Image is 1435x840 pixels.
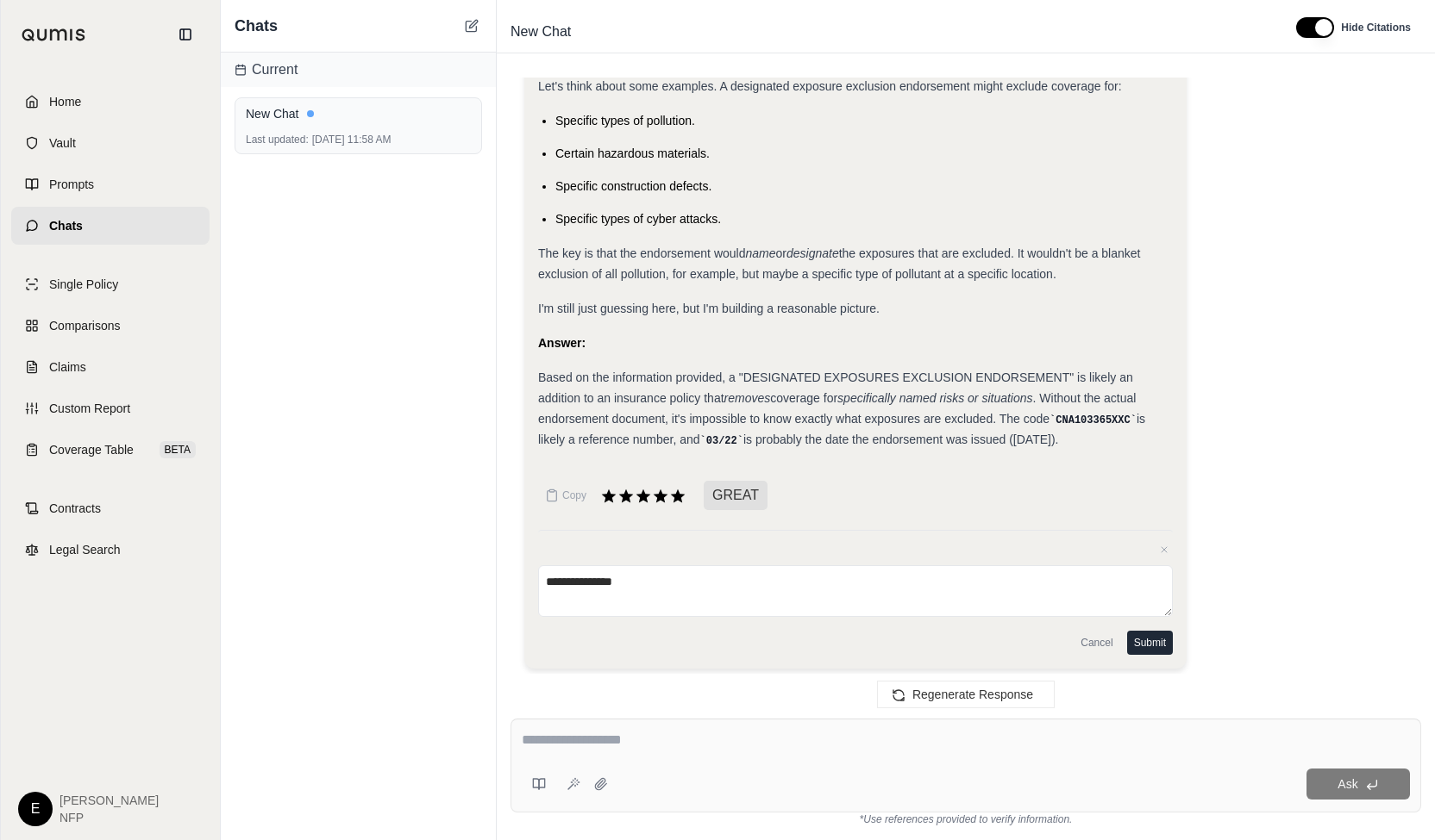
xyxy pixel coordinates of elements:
a: Chats [11,207,210,245]
button: Collapse sidebar [172,21,199,48]
code: 03/22 [700,435,743,447]
span: Chats [49,217,83,234]
span: Certain hazardous materials. [555,146,710,160]
a: Home [11,83,210,121]
span: Specific types of cyber attacks. [555,212,721,226]
span: Single Policy [49,276,118,293]
span: Copy [562,488,586,502]
button: Copy [538,478,593,513]
span: Custom Report [49,400,130,417]
a: Custom Report [11,389,210,427]
div: *Use references provided to verify information. [511,812,1421,826]
span: Chats [235,14,278,38]
a: Contracts [11,489,210,527]
span: Hide Citations [1341,21,1411,34]
span: Contracts [49,500,101,517]
span: Vault [49,134,76,152]
span: Last updated: [246,133,309,146]
span: Comparisons [49,317,120,334]
a: Claims [11,348,210,386]
div: Edit Title [504,18,1275,46]
a: Vault [11,124,210,162]
em: name [745,246,775,260]
span: The key is that the endorsement would [538,246,745,260]
em: designate [786,246,839,260]
span: Ask [1338,777,1357,791]
span: the exposures that are excluded. It wouldn't be a blanket exclusion of all pollution, for example... [538,246,1140,281]
span: or [776,246,786,260]
code: CNA103365XXC [1050,414,1137,426]
button: Submit [1127,631,1173,655]
span: Regenerate Response [912,688,1033,701]
span: Coverage Table [49,441,134,458]
span: BETA [160,441,196,458]
strong: Answer: [538,336,586,350]
a: Prompts [11,165,210,203]
span: coverage for [770,391,837,405]
span: GREAT [704,481,768,510]
div: [DATE] 11:58 AM [246,133,471,146]
button: Ask [1307,768,1410,800]
span: Legal Search [49,541,121,558]
div: E [18,792,53,826]
a: Single Policy [11,265,210,303]
button: Cancel [1074,631,1119,655]
button: New Chat [461,16,482,36]
span: Specific types of pollution. [555,114,695,128]
div: Current [221,53,496,87]
div: New Chat [246,105,471,122]
span: . Without the actual endorsement document, it's impossible to know exactly what exposures are exc... [538,391,1136,426]
span: is probably the date the endorsement was issued ([DATE]). [743,432,1058,446]
em: specifically named risks or situations [837,391,1032,405]
a: Coverage TableBETA [11,431,210,469]
span: Home [49,93,81,110]
span: [PERSON_NAME] [60,792,159,809]
span: Specific construction defects. [555,179,711,193]
img: Qumis Logo [22,28,86,41]
span: Based on the information provided, a "DESIGNATED EXPOSURES EXCLUSION ENDORSEMENT" is likely an ad... [538,370,1133,405]
span: New Chat [504,18,578,46]
em: removes [724,391,771,405]
a: Comparisons [11,307,210,345]
span: Let's think about some examples. A designated exposure exclusion endorsement might exclude covera... [538,79,1122,93]
span: I'm still just guessing here, but I'm building a reasonable picture. [538,302,880,315]
button: Regenerate Response [877,681,1055,708]
a: Legal Search [11,531,210,569]
span: NFP [60,809,159,826]
span: Claims [49,358,86,376]
span: Prompts [49,176,94,193]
